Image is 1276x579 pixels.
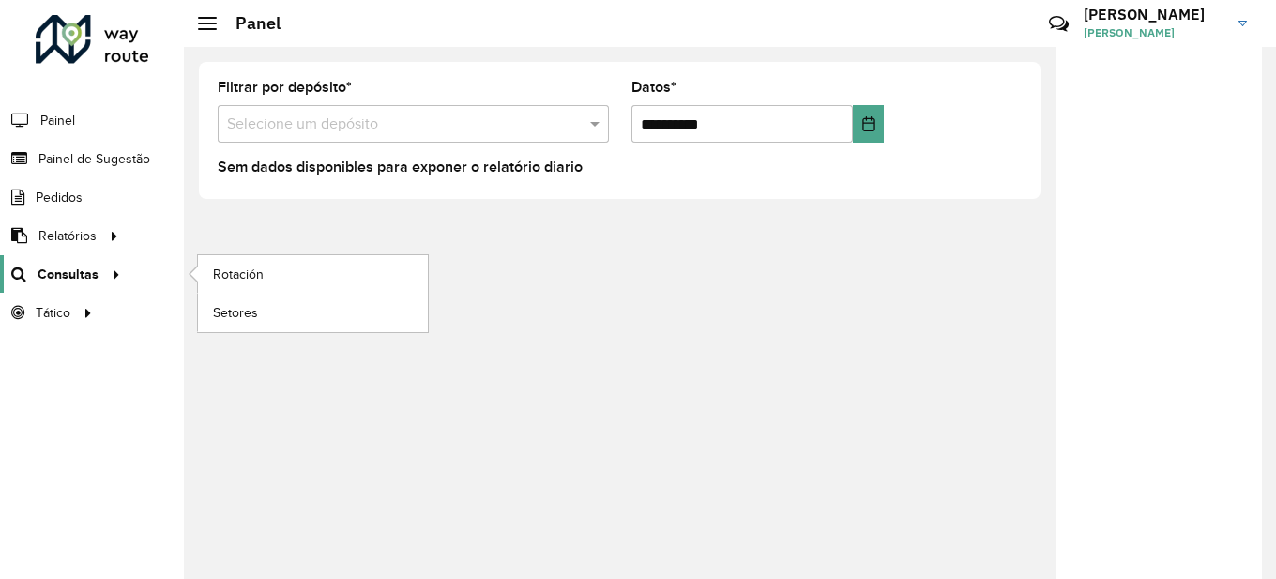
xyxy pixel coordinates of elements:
a: Contacto rápido [1039,4,1079,44]
font: Pedidos [36,190,83,205]
font: Tático [36,306,70,320]
font: Consultas [38,267,99,282]
font: Sem dados disponibles para exponer o relatório diario [218,159,583,175]
font: Filtrar por depósito [218,79,346,95]
font: Datos [631,79,671,95]
font: [PERSON_NAME] [1084,25,1175,39]
font: Setores [213,306,258,320]
font: Painel [40,114,75,128]
font: Relatórios [38,229,97,243]
a: Rotación [198,255,428,293]
font: Rotación [213,267,264,282]
font: Painel de Sugestão [38,152,150,166]
font: [PERSON_NAME] [1084,5,1205,23]
a: Setores [198,294,428,331]
font: Panel [235,12,281,34]
button: Elija fecha [853,105,884,143]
